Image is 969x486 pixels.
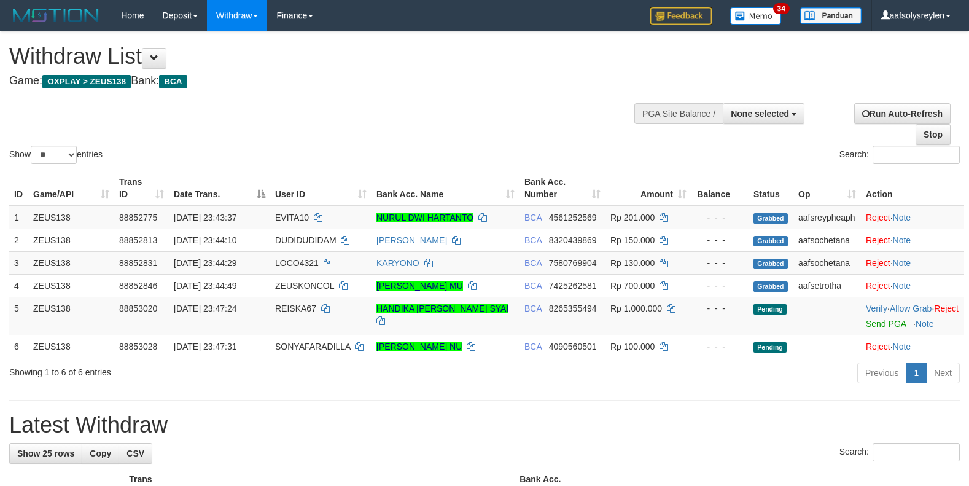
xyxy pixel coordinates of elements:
[866,281,890,291] a: Reject
[696,280,744,292] div: - - -
[174,258,236,268] span: [DATE] 23:44:29
[866,342,890,351] a: Reject
[893,213,911,222] a: Note
[9,361,395,378] div: Showing 1 to 6 of 6 entries
[854,103,951,124] a: Run Auto-Refresh
[861,274,964,297] td: ·
[873,146,960,164] input: Search:
[376,342,462,351] a: [PERSON_NAME] NU
[610,235,655,245] span: Rp 150.000
[753,304,787,315] span: Pending
[773,3,790,14] span: 34
[730,7,782,25] img: Button%20Memo.svg
[753,259,788,269] span: Grabbed
[28,171,114,206] th: Game/API: activate to sort column ascending
[119,213,157,222] span: 88852775
[753,236,788,246] span: Grabbed
[549,258,597,268] span: Copy 7580769904 to clipboard
[31,146,77,164] select: Showentries
[549,304,597,313] span: Copy 8265355494 to clipboard
[275,304,316,313] span: REISKA67
[866,235,890,245] a: Reject
[800,7,862,24] img: panduan.png
[376,235,447,245] a: [PERSON_NAME]
[9,6,103,25] img: MOTION_logo.png
[159,75,187,88] span: BCA
[634,103,723,124] div: PGA Site Balance /
[174,235,236,245] span: [DATE] 23:44:10
[610,304,662,313] span: Rp 1.000.000
[549,342,597,351] span: Copy 4090560501 to clipboard
[610,213,655,222] span: Rp 201.000
[372,171,520,206] th: Bank Acc. Name: activate to sort column ascending
[610,258,655,268] span: Rp 130.000
[9,274,28,297] td: 4
[90,449,111,458] span: Copy
[753,281,788,292] span: Grabbed
[696,211,744,224] div: - - -
[9,146,103,164] label: Show entries
[376,281,463,291] a: [PERSON_NAME] MU
[119,443,152,464] a: CSV
[82,443,119,464] a: Copy
[893,258,911,268] a: Note
[524,213,542,222] span: BCA
[650,7,712,25] img: Feedback.jpg
[28,251,114,274] td: ZEUS138
[28,335,114,358] td: ZEUS138
[9,75,634,87] h4: Game: Bank:
[520,171,605,206] th: Bank Acc. Number: activate to sort column ascending
[696,302,744,315] div: - - -
[696,340,744,353] div: - - -
[793,206,861,229] td: aafsreypheaph
[126,449,144,458] span: CSV
[691,171,749,206] th: Balance
[861,229,964,251] td: ·
[275,258,319,268] span: LOCO4321
[9,335,28,358] td: 6
[610,281,655,291] span: Rp 700.000
[793,171,861,206] th: Op: activate to sort column ascending
[270,171,372,206] th: User ID: activate to sort column ascending
[9,44,634,69] h1: Withdraw List
[696,257,744,269] div: - - -
[119,304,157,313] span: 88853020
[9,171,28,206] th: ID
[605,171,691,206] th: Amount: activate to sort column ascending
[376,258,419,268] a: KARYONO
[275,213,309,222] span: EVITA10
[524,342,542,351] span: BCA
[839,146,960,164] label: Search:
[9,206,28,229] td: 1
[916,319,934,329] a: Note
[866,213,890,222] a: Reject
[731,109,789,119] span: None selected
[906,363,927,383] a: 1
[793,251,861,274] td: aafsochetana
[9,413,960,437] h1: Latest Withdraw
[861,206,964,229] td: ·
[28,229,114,251] td: ZEUS138
[793,274,861,297] td: aafsetrotha
[861,297,964,335] td: · ·
[174,213,236,222] span: [DATE] 23:43:37
[174,281,236,291] span: [DATE] 23:44:49
[174,304,236,313] span: [DATE] 23:47:24
[857,363,906,383] a: Previous
[549,235,597,245] span: Copy 8320439869 to clipboard
[9,251,28,274] td: 3
[275,281,334,291] span: ZEUSKONCOL
[753,213,788,224] span: Grabbed
[9,229,28,251] td: 2
[549,281,597,291] span: Copy 7425262581 to clipboard
[114,171,169,206] th: Trans ID: activate to sort column ascending
[873,443,960,461] input: Search:
[861,171,964,206] th: Action
[934,304,959,313] a: Reject
[275,235,337,245] span: DUDIDUDIDAM
[866,319,906,329] a: Send PGA
[42,75,131,88] span: OXPLAY > ZEUS138
[119,342,157,351] span: 88853028
[610,342,655,351] span: Rp 100.000
[174,342,236,351] span: [DATE] 23:47:31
